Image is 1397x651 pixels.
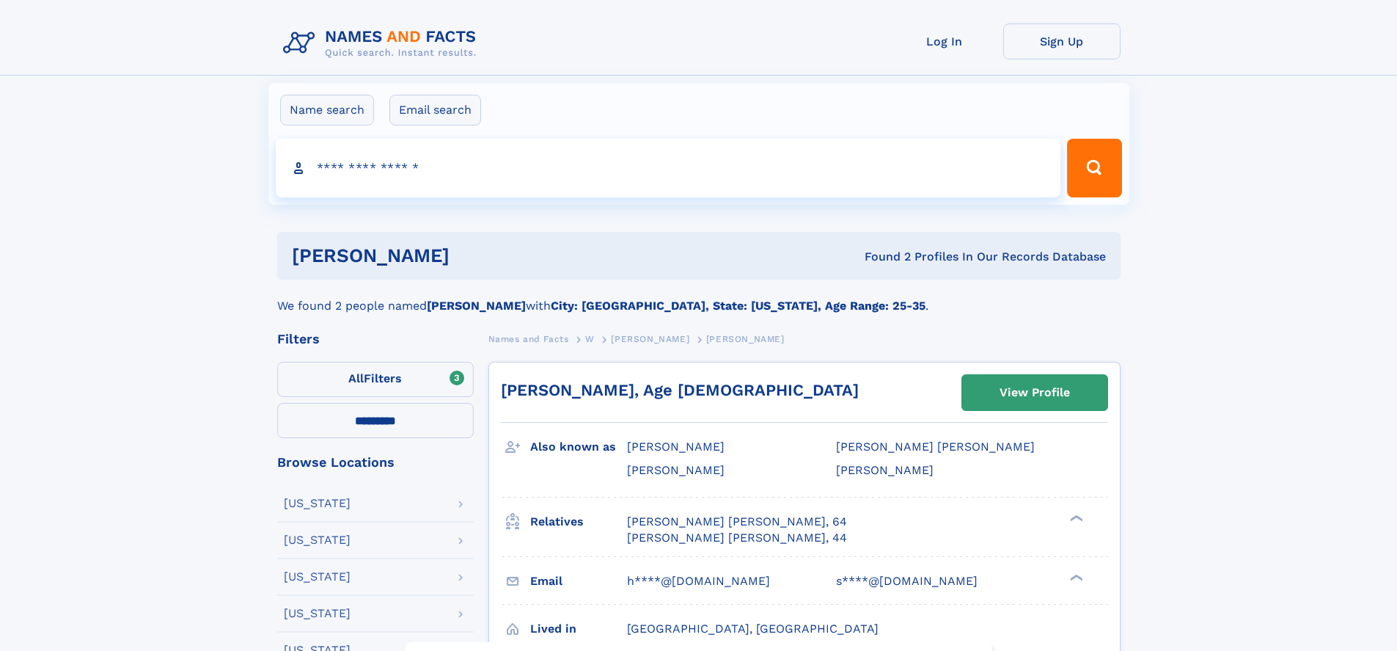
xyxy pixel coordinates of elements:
[627,463,725,477] span: [PERSON_NAME]
[611,330,689,348] a: [PERSON_NAME]
[284,498,351,509] div: [US_STATE]
[1066,513,1084,523] div: ❯
[1003,23,1121,59] a: Sign Up
[627,514,847,530] a: [PERSON_NAME] [PERSON_NAME], 64
[348,371,364,385] span: All
[284,608,351,619] div: [US_STATE]
[627,530,847,546] a: [PERSON_NAME] [PERSON_NAME], 44
[836,463,934,477] span: [PERSON_NAME]
[277,456,474,469] div: Browse Locations
[427,299,526,313] b: [PERSON_NAME]
[276,139,1061,197] input: search input
[1000,376,1070,410] div: View Profile
[488,330,569,348] a: Names and Facts
[277,362,474,397] label: Filters
[962,375,1107,410] a: View Profile
[585,330,595,348] a: W
[585,334,595,344] span: W
[886,23,1003,59] a: Log In
[836,440,1035,454] span: [PERSON_NAME] [PERSON_NAME]
[657,249,1106,265] div: Found 2 Profiles In Our Records Database
[627,440,725,454] span: [PERSON_NAME]
[1066,572,1084,582] div: ❯
[706,334,785,344] span: [PERSON_NAME]
[292,247,657,265] h1: [PERSON_NAME]
[611,334,689,344] span: [PERSON_NAME]
[501,381,859,399] a: [PERSON_NAME], Age [DEMOGRAPHIC_DATA]
[284,534,351,546] div: [US_STATE]
[277,332,474,346] div: Filters
[551,299,925,313] b: City: [GEOGRAPHIC_DATA], State: [US_STATE], Age Range: 25-35
[284,571,351,583] div: [US_STATE]
[530,569,627,594] h3: Email
[530,509,627,534] h3: Relatives
[277,23,488,63] img: Logo Names and Facts
[277,280,1121,315] div: We found 2 people named with .
[627,622,879,636] span: [GEOGRAPHIC_DATA], [GEOGRAPHIC_DATA]
[280,95,374,126] label: Name search
[389,95,481,126] label: Email search
[1067,139,1121,197] button: Search Button
[530,434,627,459] h3: Also known as
[530,617,627,641] h3: Lived in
